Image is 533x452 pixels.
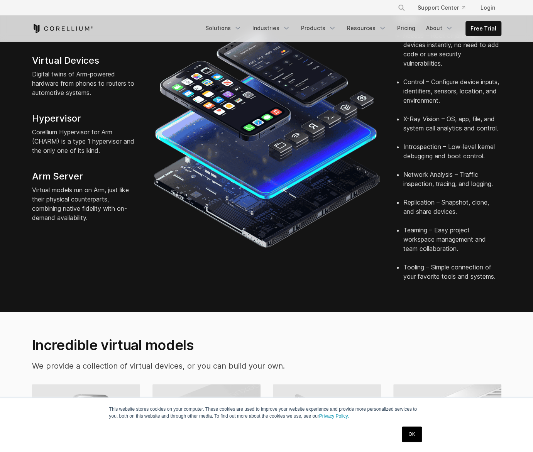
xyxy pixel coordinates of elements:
a: Privacy Policy. [319,413,349,419]
li: X-Ray Vision – OS, app, file, and system call analytics and control. [403,114,501,142]
a: Corellium Home [32,24,93,33]
h2: Incredible virtual models [32,337,340,354]
div: Navigation Menu [201,21,501,36]
a: Products [296,21,341,35]
h4: Arm Server [32,171,138,182]
a: Free Trial [466,22,501,36]
img: IoT & Auto Library [273,384,381,451]
div: Navigation Menu [388,1,501,15]
a: Login [474,1,501,15]
li: Tooling – Simple connection of your favorite tools and systems. [403,262,501,281]
li: Network Analysis – Traffic inspection, tracing, and logging. [403,170,501,198]
a: Industries [248,21,295,35]
h4: Virtual Devices [32,55,138,66]
img: iPhone virtual machine and devices [32,384,140,451]
p: Digital twins of Arm-powered hardware from phones to routers to automotive systems. [32,69,138,97]
img: Android virtual machine and devices [152,384,261,451]
li: Access – Root or jailbreak devices instantly, no need to add code or use security vulnerabilities. [403,31,501,77]
a: OK [402,427,421,442]
p: Corellium Hypervisor for Arm (CHARM) is a type 1 hypervisor and the only one of its kind. [32,127,138,155]
li: Teaming – Easy project workspace management and team collaboration. [403,225,501,262]
a: Pricing [393,21,420,35]
img: Custom Models [393,384,501,451]
p: We provide a collection of virtual devices, or you can build your own. [32,360,340,372]
button: Search [394,1,408,15]
a: Solutions [201,21,246,35]
a: About [421,21,458,35]
li: Replication – Snapshot, clone, and share devices. [403,198,501,225]
h4: Hypervisor [32,113,138,124]
img: iPhone and Android virtual machine and testing tools [153,24,380,251]
li: Control – Configure device inputs, identifiers, sensors, location, and environment. [403,77,501,114]
a: Resources [342,21,391,35]
p: Virtual models run on Arm, just like their physical counterparts, combining native fidelity with ... [32,185,138,222]
li: Introspection – Low-level kernel debugging and boot control. [403,142,501,170]
a: Support Center [411,1,471,15]
p: This website stores cookies on your computer. These cookies are used to improve your website expe... [109,406,424,420]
